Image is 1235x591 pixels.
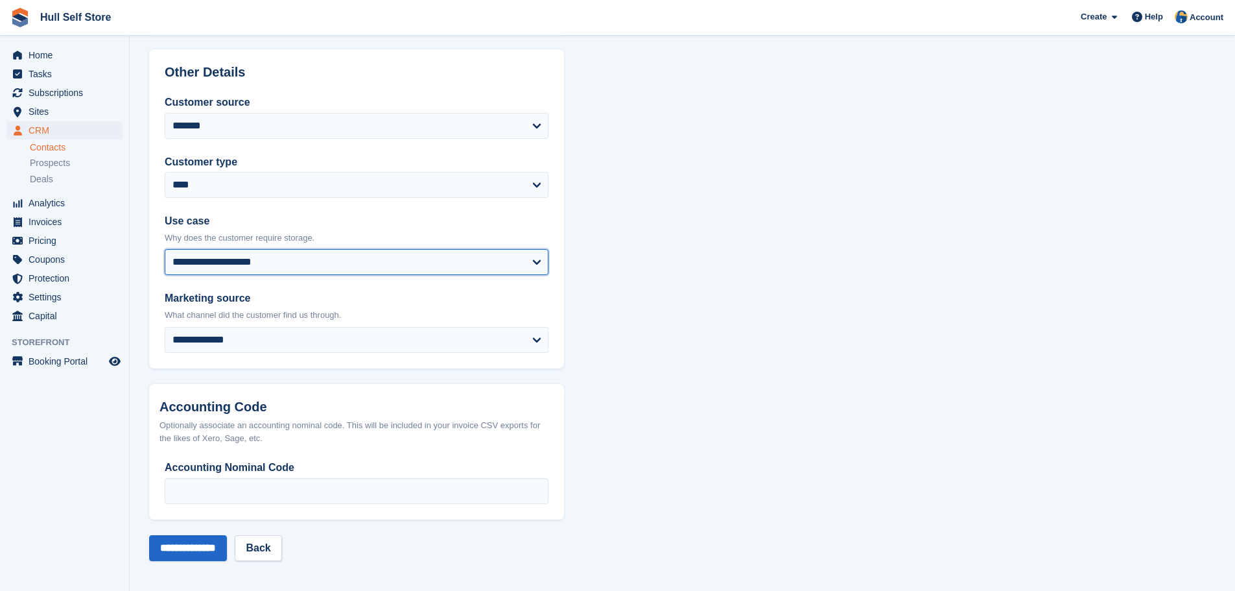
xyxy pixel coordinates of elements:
a: menu [6,121,123,139]
a: Back [235,535,281,561]
div: Optionally associate an accounting nominal code. This will be included in your invoice CSV export... [159,419,554,444]
span: Invoices [29,213,106,231]
span: Sites [29,103,106,121]
span: Storefront [12,336,129,349]
span: Pricing [29,232,106,250]
p: Why does the customer require storage. [165,232,548,245]
a: menu [6,269,123,287]
span: Settings [29,288,106,306]
span: Create [1081,10,1107,23]
a: menu [6,288,123,306]
a: Prospects [30,156,123,170]
span: Account [1190,11,1223,24]
a: menu [6,232,123,250]
label: Use case [165,213,548,229]
span: Capital [29,307,106,325]
p: What channel did the customer find us through. [165,309,548,322]
span: Tasks [29,65,106,83]
a: Preview store [107,354,123,369]
label: Customer source [165,95,548,110]
a: menu [6,194,123,212]
a: Contacts [30,141,123,154]
img: Hull Self Store [1175,10,1188,23]
span: Subscriptions [29,84,106,102]
a: Hull Self Store [35,6,116,28]
span: Booking Portal [29,352,106,370]
span: Analytics [29,194,106,212]
img: stora-icon-8386f47178a22dfd0bd8f6a31ec36ba5ce8667c1dd55bd0f319d3a0aa187defe.svg [10,8,30,27]
a: menu [6,65,123,83]
span: Deals [30,173,53,186]
h2: Accounting Code [159,400,554,415]
a: menu [6,46,123,64]
label: Accounting Nominal Code [165,460,548,476]
span: Home [29,46,106,64]
a: menu [6,84,123,102]
a: menu [6,250,123,269]
a: menu [6,213,123,231]
span: CRM [29,121,106,139]
a: menu [6,307,123,325]
a: menu [6,103,123,121]
label: Marketing source [165,291,548,306]
span: Help [1145,10,1163,23]
a: Deals [30,173,123,186]
span: Prospects [30,157,70,169]
span: Coupons [29,250,106,269]
label: Customer type [165,154,548,170]
a: menu [6,352,123,370]
span: Protection [29,269,106,287]
h2: Other Details [165,65,548,80]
